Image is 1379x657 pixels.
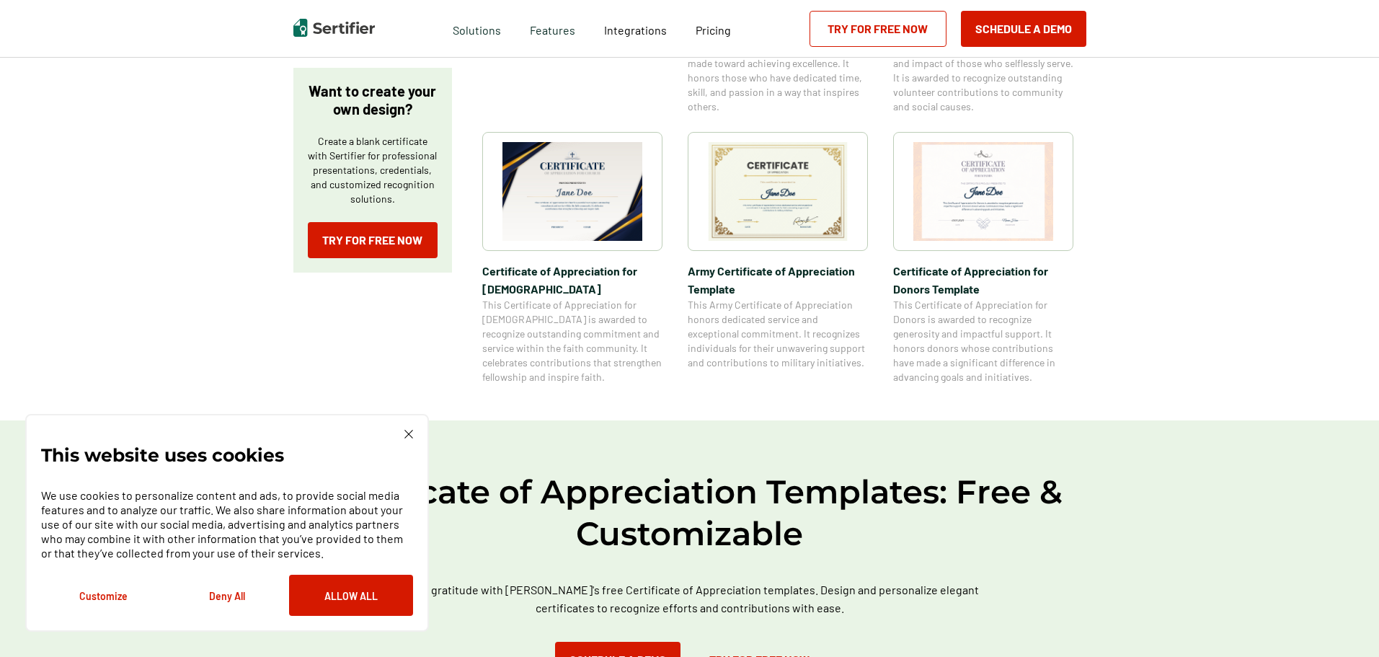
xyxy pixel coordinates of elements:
a: Try for Free Now [308,222,438,258]
p: This website uses cookies [41,448,284,462]
a: Pricing [696,19,731,38]
span: Features [530,19,575,38]
span: Certificate of Appreciation for [DEMOGRAPHIC_DATA]​ [482,262,662,298]
span: Army Certificate of Appreciation​ Template [688,262,868,298]
span: This Army Certificate of Appreciation honors dedicated service and exceptional commitment. It rec... [688,298,868,370]
span: This Certificate of Appreciation for Donors is awarded to recognize generosity and impactful supp... [893,298,1073,384]
img: Certificate of Appreciation for Church​ [502,142,642,241]
button: Customize [41,575,165,616]
a: Try for Free Now [810,11,946,47]
img: Cookie Popup Close [404,430,413,438]
a: Certificate of Appreciation for Church​Certificate of Appreciation for [DEMOGRAPHIC_DATA]​This Ce... [482,132,662,384]
img: Sertifier | Digital Credentialing Platform [293,19,375,37]
p: Want to create your own design? [308,82,438,118]
h2: Certificate of Appreciation Templates: Free & Customizable [257,471,1122,555]
span: This Olympic Certificate of Appreciation celebrates outstanding contributions made toward achievi... [688,27,868,114]
p: Create a blank certificate with Sertifier for professional presentations, credentials, and custom... [308,134,438,206]
span: Pricing [696,23,731,37]
button: Schedule a Demo [961,11,1086,47]
span: This Volunteer Certificate of Appreciation celebrates the dedication and impact of those who self... [893,27,1073,114]
span: Certificate of Appreciation for Donors​ Template [893,262,1073,298]
a: Integrations [604,19,667,38]
a: Army Certificate of Appreciation​ TemplateArmy Certificate of Appreciation​ TemplateThis Army Cer... [688,132,868,384]
img: Certificate of Appreciation for Donors​ Template [913,142,1053,241]
span: Integrations [604,23,667,37]
span: This Certificate of Appreciation for [DEMOGRAPHIC_DATA] is awarded to recognize outstanding commi... [482,298,662,384]
button: Deny All [165,575,289,616]
button: Allow All [289,575,413,616]
iframe: Chat Widget [1307,588,1379,657]
p: Show gratitude with [PERSON_NAME]'s free Certificate of Appreciation templates. Design and person... [387,581,993,617]
img: Army Certificate of Appreciation​ Template [708,142,848,241]
span: Solutions [453,19,501,38]
p: We use cookies to personalize content and ads, to provide social media features and to analyze ou... [41,488,413,560]
a: Certificate of Appreciation for Donors​ TemplateCertificate of Appreciation for Donors​ TemplateT... [893,132,1073,384]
